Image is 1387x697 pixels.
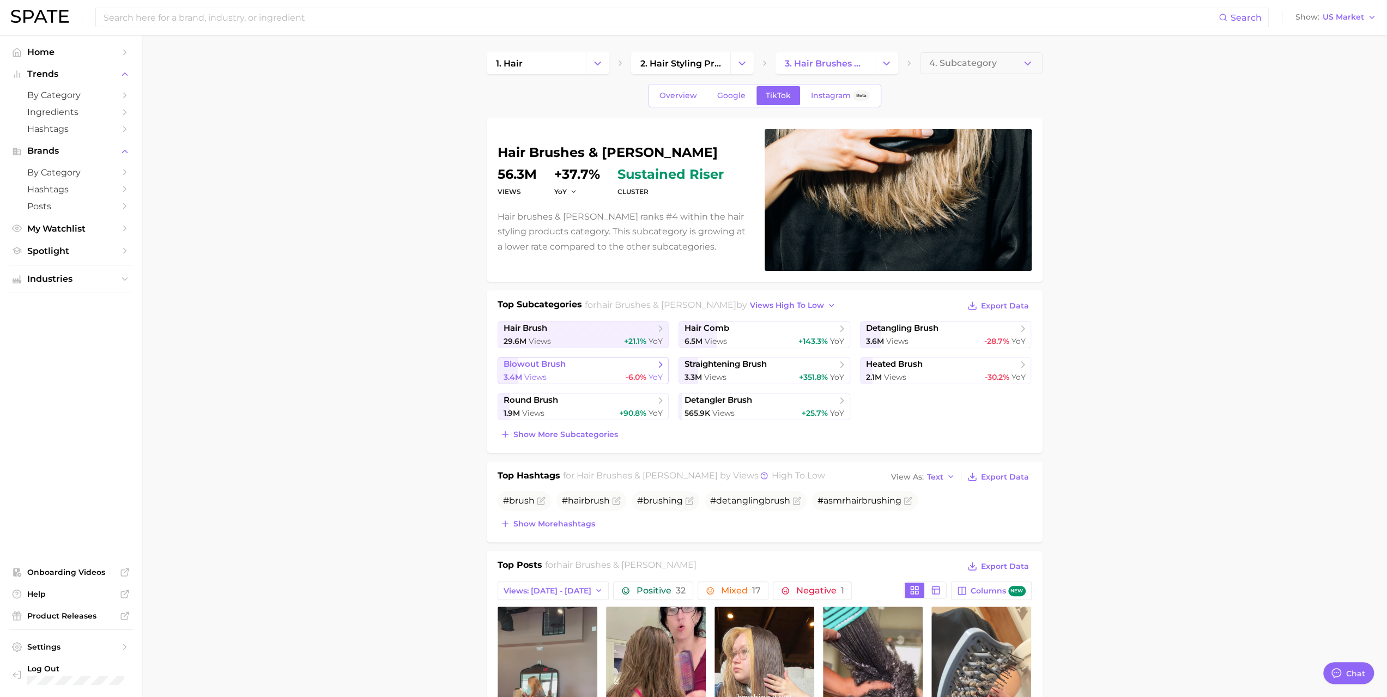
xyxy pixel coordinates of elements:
[649,336,663,346] span: YoY
[513,519,595,529] span: Show more hashtags
[685,496,694,505] button: Flag as miscategorized or irrelevant
[498,427,621,442] button: Show more subcategories
[27,90,114,100] span: by Category
[708,86,755,105] a: Google
[710,495,790,506] span: #detanglingbrush
[1293,10,1379,25] button: ShowUS Market
[747,298,839,313] button: views high to low
[679,357,850,384] a: straightening brush3.3m Views+351.8% YoY
[796,586,844,595] span: Negative
[891,474,924,480] span: View As
[720,586,760,595] span: Mixed
[802,86,879,105] a: InstagramBeta
[866,323,938,334] span: detangling brush
[984,336,1009,346] span: -28.7%
[498,357,669,384] a: blowout brush3.4m Views-6.0% YoY
[929,58,997,68] span: 4. Subcategory
[9,104,133,120] a: Ingredients
[27,223,114,234] span: My Watchlist
[776,52,875,74] a: 3. hair brushes & [PERSON_NAME]
[498,559,542,575] h1: Top Posts
[785,58,865,69] span: 3. hair brushes & [PERSON_NAME]
[631,52,730,74] a: 2. hair styling products
[679,321,850,348] a: hair comb6.5m Views+143.3% YoY
[617,168,724,181] span: sustained riser
[27,589,114,599] span: Help
[1295,14,1319,20] span: Show
[496,58,523,69] span: 1. hair
[498,185,537,198] dt: Views
[1011,336,1025,346] span: YoY
[1231,13,1262,23] span: Search
[27,167,114,178] span: by Category
[27,69,114,79] span: Trends
[856,91,867,100] span: Beta
[685,395,752,405] span: detangler brush
[730,52,754,74] button: Change Category
[568,495,584,506] span: hair
[504,395,558,405] span: round brush
[756,86,800,105] a: TikTok
[27,201,114,211] span: Posts
[705,336,727,346] span: Views
[981,301,1029,311] span: Export Data
[649,408,663,418] span: YoY
[498,168,537,181] dd: 56.3m
[685,323,729,334] span: hair comb
[845,495,862,506] span: hair
[811,91,851,100] span: Instagram
[9,243,133,259] a: Spotlight
[27,184,114,195] span: Hashtags
[830,408,844,418] span: YoY
[504,323,547,334] span: hair brush
[9,87,133,104] a: by Category
[750,301,824,310] span: views high to low
[640,58,721,69] span: 2. hair styling products
[650,86,706,105] a: Overview
[637,495,683,506] span: #brushing
[951,581,1031,600] button: Columnsnew
[498,321,669,348] a: hair brush29.6m Views+21.1% YoY
[798,336,828,346] span: +143.3%
[866,359,923,369] span: heated brush
[9,660,133,688] a: Log out. Currently logged in with e-mail pryan@sharkninja.com.
[1323,14,1364,20] span: US Market
[27,47,114,57] span: Home
[619,408,646,418] span: +90.8%
[529,336,551,346] span: Views
[504,372,522,382] span: 3.4m
[504,408,520,418] span: 1.9m
[704,372,726,382] span: Views
[626,372,646,382] span: -6.0%
[504,336,526,346] span: 29.6m
[860,357,1032,384] a: heated brush2.1m Views-30.2% YoY
[554,187,567,196] span: YoY
[612,496,621,505] button: Flag as miscategorized or irrelevant
[636,586,685,595] span: Positive
[498,581,609,600] button: Views: [DATE] - [DATE]
[840,585,844,596] span: 1
[624,336,646,346] span: +21.1%
[9,639,133,655] a: Settings
[9,586,133,602] a: Help
[884,372,906,382] span: Views
[524,372,547,382] span: Views
[537,496,546,505] button: Flag as miscategorized or irrelevant
[9,66,133,82] button: Trends
[9,120,133,137] a: Hashtags
[817,495,901,506] span: #asmr brushing
[487,52,586,74] a: 1. hair
[9,143,133,159] button: Brands
[498,146,752,159] h1: hair brushes & [PERSON_NAME]
[965,559,1031,574] button: Export Data
[675,585,685,596] span: 32
[904,496,912,505] button: Flag as miscategorized or irrelevant
[970,586,1025,596] span: Columns
[965,298,1031,313] button: Export Data
[617,185,724,198] dt: cluster
[766,91,791,100] span: TikTok
[27,611,114,621] span: Product Releases
[504,359,566,369] span: blowout brush
[860,321,1032,348] a: detangling brush3.6m Views-28.7% YoY
[712,408,735,418] span: Views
